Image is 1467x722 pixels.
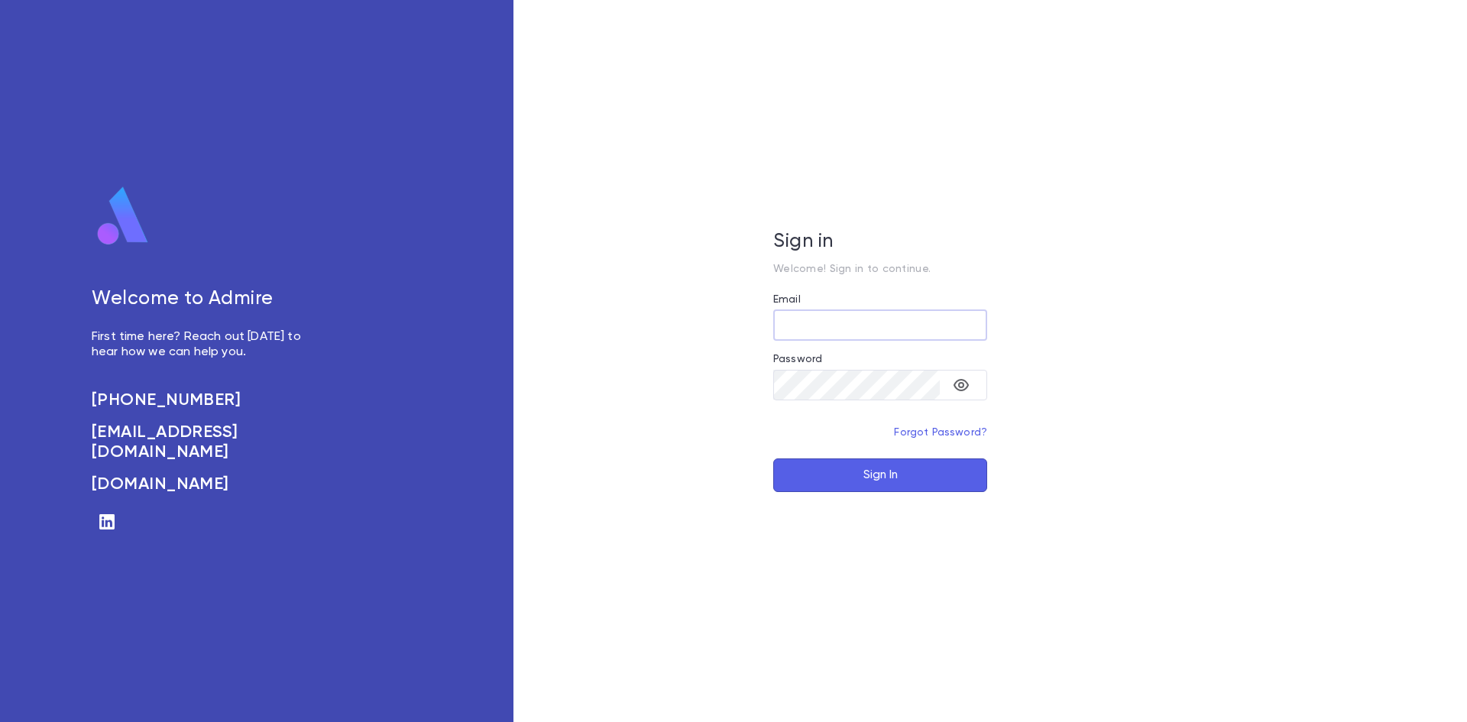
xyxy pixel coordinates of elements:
h5: Sign in [773,231,987,254]
button: toggle password visibility [946,370,976,400]
label: Password [773,353,822,365]
a: [EMAIL_ADDRESS][DOMAIN_NAME] [92,423,318,462]
p: First time here? Reach out [DATE] to hear how we can help you. [92,329,318,360]
label: Email [773,293,801,306]
p: Welcome! Sign in to continue. [773,263,987,275]
a: [PHONE_NUMBER] [92,390,318,410]
a: [DOMAIN_NAME] [92,474,318,494]
h5: Welcome to Admire [92,288,318,311]
button: Sign In [773,458,987,492]
a: Forgot Password? [894,427,987,438]
img: logo [92,186,154,247]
